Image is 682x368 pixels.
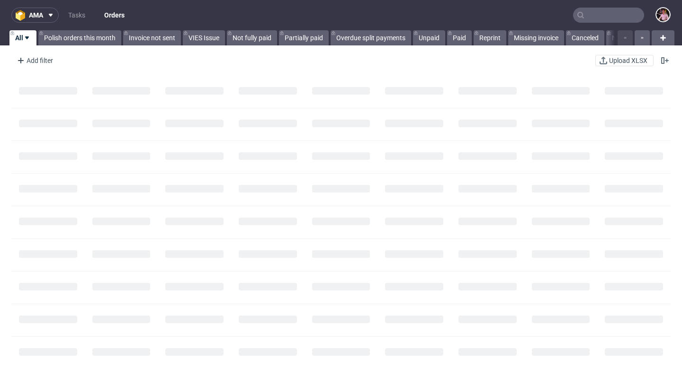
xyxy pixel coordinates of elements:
a: Orders [99,8,130,23]
a: Not PL [606,30,638,45]
img: Aleks Ziemkowski [656,8,670,21]
a: Missing invoice [508,30,564,45]
a: Not fully paid [227,30,277,45]
div: Add filter [13,53,55,68]
span: Upload XLSX [607,57,649,64]
button: Upload XLSX [595,55,654,66]
a: Overdue split payments [331,30,411,45]
a: Polish orders this month [38,30,121,45]
span: ama [29,12,43,18]
a: VIES Issue [183,30,225,45]
a: Tasks [63,8,91,23]
button: ama [11,8,59,23]
a: Invoice not sent [123,30,181,45]
a: Partially paid [279,30,329,45]
a: Canceled [566,30,604,45]
a: All [9,30,36,45]
a: Unpaid [413,30,445,45]
a: Reprint [474,30,506,45]
a: Paid [447,30,472,45]
img: logo [16,10,29,21]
